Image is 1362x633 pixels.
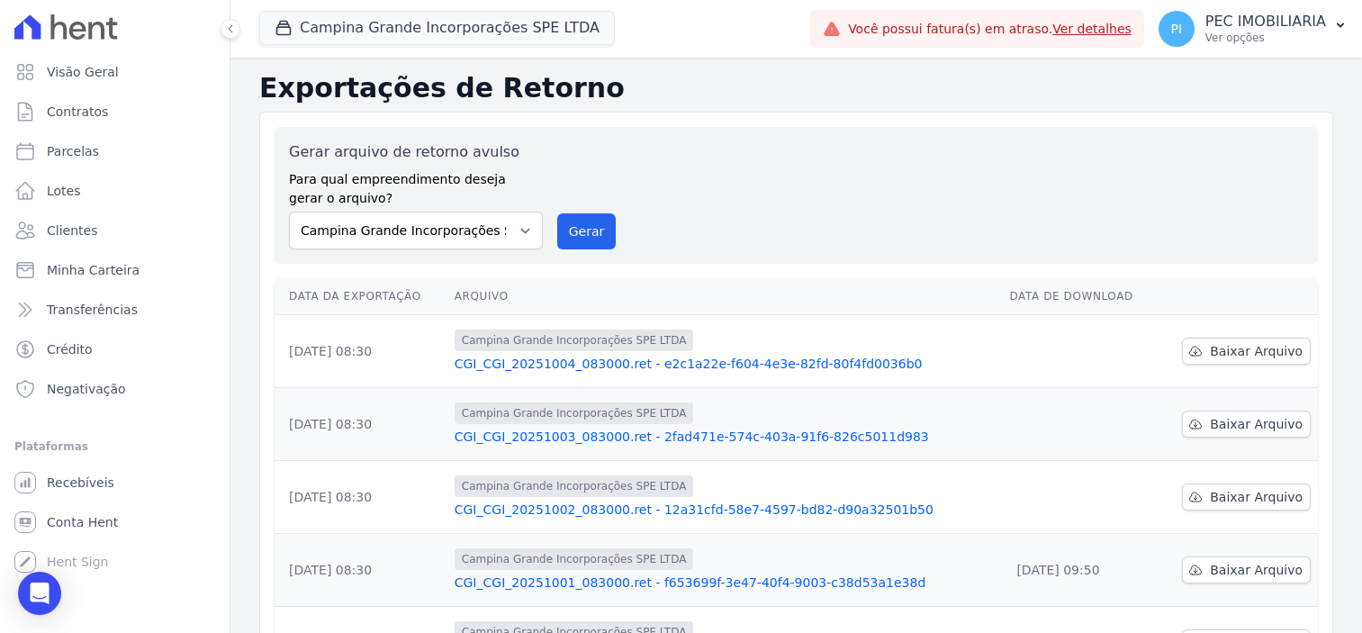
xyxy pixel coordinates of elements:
[275,534,447,607] td: [DATE] 08:30
[1210,342,1303,360] span: Baixar Arquivo
[47,513,118,531] span: Conta Hent
[7,173,222,209] a: Lotes
[1182,411,1311,438] a: Baixar Arquivo
[1052,22,1132,36] a: Ver detalhes
[455,475,694,497] span: Campina Grande Incorporações SPE LTDA
[455,574,996,592] a: CGI_CGI_20251001_083000.ret - f653699f-3e47-40f4-9003-c38d53a1e38d
[1210,488,1303,506] span: Baixar Arquivo
[7,252,222,288] a: Minha Carteira
[1182,484,1311,511] a: Baixar Arquivo
[455,501,996,519] a: CGI_CGI_20251002_083000.ret - 12a31cfd-58e7-4597-bd82-d90a32501b50
[7,292,222,328] a: Transferências
[47,261,140,279] span: Minha Carteira
[1002,534,1157,607] td: [DATE] 09:50
[275,315,447,388] td: [DATE] 08:30
[455,355,996,373] a: CGI_CGI_20251004_083000.ret - e2c1a22e-f604-4e3e-82fd-80f4fd0036b0
[7,133,222,169] a: Parcelas
[455,330,694,351] span: Campina Grande Incorporações SPE LTDA
[47,340,93,358] span: Crédito
[7,213,222,249] a: Clientes
[289,141,543,163] label: Gerar arquivo de retorno avulso
[1171,23,1183,35] span: PI
[47,142,99,160] span: Parcelas
[7,331,222,367] a: Crédito
[47,474,114,492] span: Recebíveis
[455,548,694,570] span: Campina Grande Incorporações SPE LTDA
[1002,278,1157,315] th: Data de Download
[47,182,81,200] span: Lotes
[557,213,617,249] button: Gerar
[14,436,215,457] div: Plataformas
[1205,13,1326,31] p: PEC IMOBILIARIA
[1182,556,1311,583] a: Baixar Arquivo
[259,72,1333,104] h2: Exportações de Retorno
[47,222,97,240] span: Clientes
[1182,338,1311,365] a: Baixar Arquivo
[848,20,1132,39] span: Você possui fatura(s) em atraso.
[1210,415,1303,433] span: Baixar Arquivo
[47,63,119,81] span: Visão Geral
[7,371,222,407] a: Negativação
[47,380,126,398] span: Negativação
[275,388,447,461] td: [DATE] 08:30
[7,465,222,501] a: Recebíveis
[275,278,447,315] th: Data da Exportação
[259,11,615,45] button: Campina Grande Incorporações SPE LTDA
[275,461,447,534] td: [DATE] 08:30
[455,428,996,446] a: CGI_CGI_20251003_083000.ret - 2fad471e-574c-403a-91f6-826c5011d983
[1205,31,1326,45] p: Ver opções
[47,301,138,319] span: Transferências
[455,402,694,424] span: Campina Grande Incorporações SPE LTDA
[18,572,61,615] div: Open Intercom Messenger
[447,278,1003,315] th: Arquivo
[289,163,543,208] label: Para qual empreendimento deseja gerar o arquivo?
[1210,561,1303,579] span: Baixar Arquivo
[1144,4,1362,54] button: PI PEC IMOBILIARIA Ver opções
[47,103,108,121] span: Contratos
[7,94,222,130] a: Contratos
[7,54,222,90] a: Visão Geral
[7,504,222,540] a: Conta Hent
